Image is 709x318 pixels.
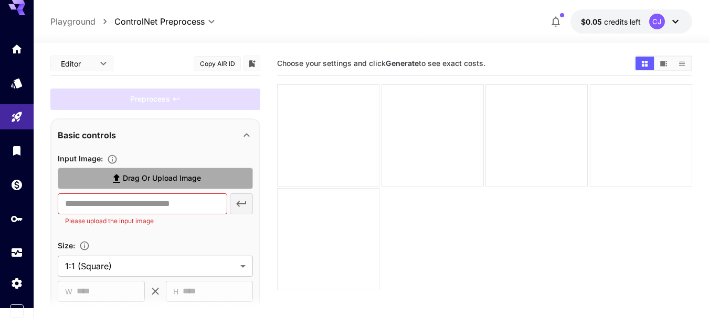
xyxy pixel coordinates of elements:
[114,15,205,28] span: ControlNet Preprocess
[636,57,654,70] button: Show images in grid view
[247,57,257,70] button: Add to library
[58,154,103,163] span: Input Image :
[65,260,236,272] span: 1:1 (Square)
[10,304,24,318] button: Expand sidebar
[103,154,122,165] button: Specifies the input image to be processed.
[634,56,692,71] div: Show images in grid viewShow images in video viewShow images in list view
[10,212,23,225] div: API Keys
[581,17,604,26] span: $0.05
[10,111,23,124] div: Playground
[277,59,485,68] span: Choose your settings and click to see exact costs.
[50,15,114,28] nav: breadcrumb
[123,172,201,185] span: Drag or upload image
[58,168,253,189] label: Drag or upload image
[65,286,72,298] span: W
[50,89,260,110] div: Please fill the prompt
[75,240,94,251] button: Adjust the dimensions of the generated image by specifying its width and height in pixels, or sel...
[654,57,673,70] button: Show images in video view
[570,9,692,34] button: $0.05CJ
[673,57,691,70] button: Show images in list view
[65,216,220,226] p: Please upload the input image
[10,144,23,157] div: Library
[10,277,23,290] div: Settings
[173,286,178,298] span: H
[61,58,93,69] span: Editor
[58,129,116,141] p: Basic controls
[50,15,96,28] a: Playground
[386,59,419,68] b: Generate
[649,14,665,29] div: CJ
[604,17,641,26] span: credits left
[581,16,641,27] div: $0.05
[10,246,23,259] div: Usage
[10,76,23,90] div: Models
[194,56,241,71] button: Copy AIR ID
[10,178,23,191] div: Wallet
[58,241,75,250] span: Size :
[10,42,23,56] div: Home
[58,123,253,148] div: Basic controls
